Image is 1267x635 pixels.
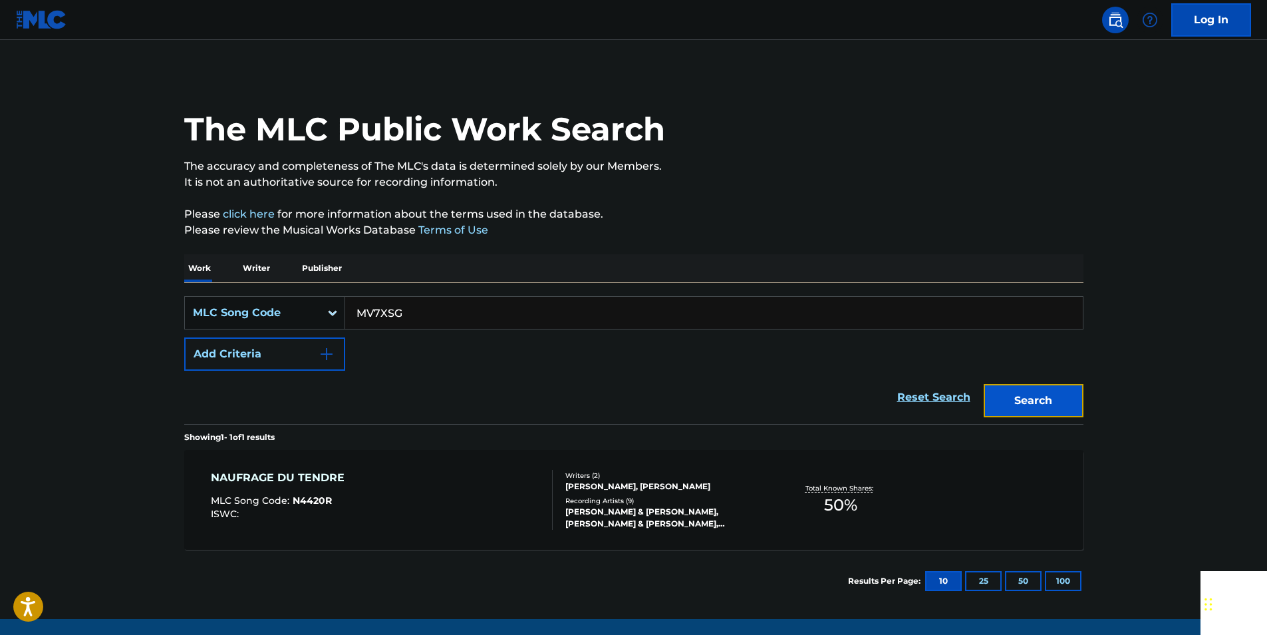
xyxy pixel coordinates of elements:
[16,10,67,29] img: MLC Logo
[416,224,488,236] a: Terms of Use
[1142,12,1158,28] img: help
[184,337,345,371] button: Add Criteria
[1107,12,1123,28] img: search
[211,470,351,486] div: NAUFRAGE DU TENDRE
[293,495,332,507] span: N4420R
[184,158,1083,174] p: The accuracy and completeness of The MLC's data is determined solely by our Members.
[193,305,313,321] div: MLC Song Code
[223,208,275,220] a: click here
[1137,7,1163,33] div: Help
[1005,571,1042,591] button: 50
[824,493,857,517] span: 50 %
[1045,571,1081,591] button: 100
[184,450,1083,550] a: NAUFRAGE DU TENDREMLC Song Code:N4420RISWC:Writers (2)[PERSON_NAME], [PERSON_NAME]Recording Artis...
[298,254,346,282] p: Publisher
[565,481,766,493] div: [PERSON_NAME], [PERSON_NAME]
[184,174,1083,190] p: It is not an authoritative source for recording information.
[565,496,766,506] div: Recording Artists ( 9 )
[239,254,274,282] p: Writer
[1204,584,1212,624] div: Drag
[565,506,766,530] div: [PERSON_NAME] & [PERSON_NAME], [PERSON_NAME] & [PERSON_NAME], [PERSON_NAME] & [PERSON_NAME], [PER...
[1102,7,1129,33] a: Public Search
[184,109,665,149] h1: The MLC Public Work Search
[891,383,977,412] a: Reset Search
[184,254,215,282] p: Work
[848,575,924,587] p: Results Per Page:
[184,206,1083,222] p: Please for more information about the terms used in the database.
[184,431,275,443] p: Showing 1 - 1 of 1 results
[965,571,1002,591] button: 25
[211,495,293,507] span: MLC Song Code :
[319,346,335,362] img: 9d2ae6d4665cec9f34b9.svg
[805,483,877,493] p: Total Known Shares:
[1171,3,1251,37] a: Log In
[984,384,1083,417] button: Search
[184,296,1083,424] form: Search Form
[565,471,766,481] div: Writers ( 2 )
[925,571,962,591] button: 10
[184,222,1083,238] p: Please review the Musical Works Database
[1200,571,1267,635] iframe: Chat Widget
[211,508,242,520] span: ISWC :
